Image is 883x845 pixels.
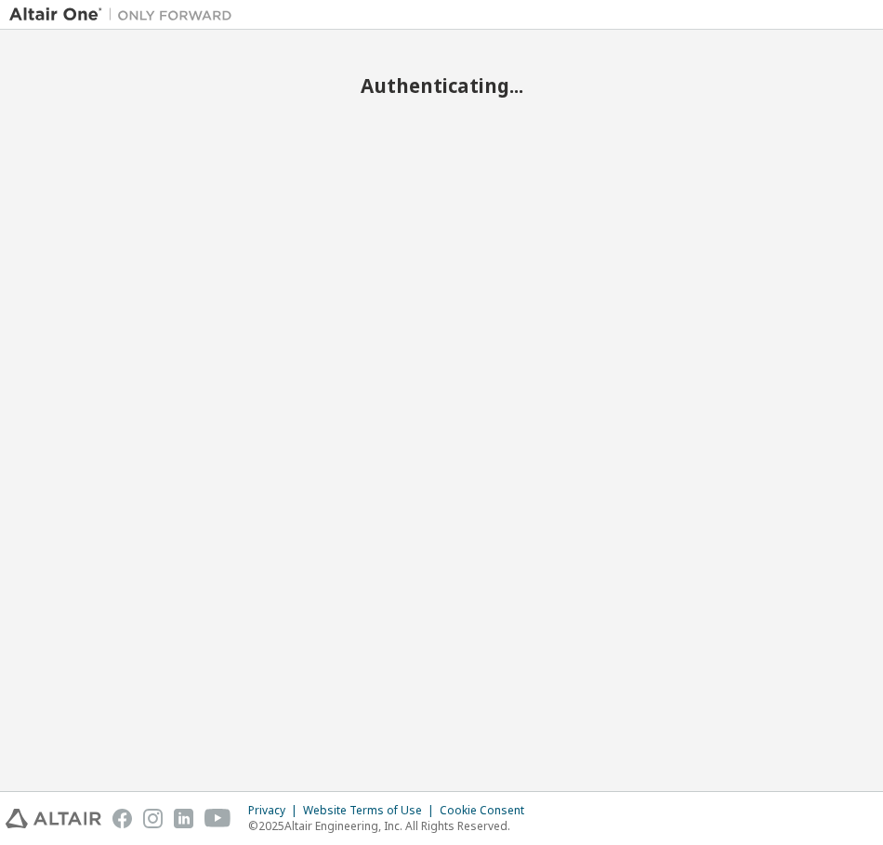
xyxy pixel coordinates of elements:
[248,803,303,818] div: Privacy
[9,73,874,98] h2: Authenticating...
[303,803,440,818] div: Website Terms of Use
[248,818,535,834] p: © 2025 Altair Engineering, Inc. All Rights Reserved.
[174,809,193,828] img: linkedin.svg
[204,809,231,828] img: youtube.svg
[143,809,163,828] img: instagram.svg
[9,6,242,24] img: Altair One
[6,809,101,828] img: altair_logo.svg
[112,809,132,828] img: facebook.svg
[440,803,535,818] div: Cookie Consent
